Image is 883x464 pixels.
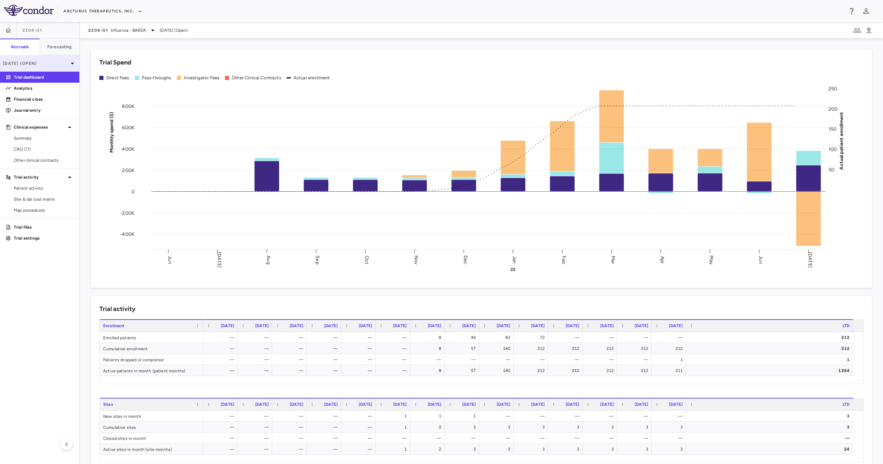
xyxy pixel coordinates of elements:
[14,185,74,191] span: Patient activity
[209,433,234,444] div: —
[829,86,837,92] tspan: 250
[313,365,338,376] div: —
[244,343,269,354] div: —
[589,354,614,365] div: —
[497,323,510,328] span: [DATE]
[554,411,579,422] div: —
[382,411,407,422] div: 1
[382,343,407,354] div: —
[14,157,74,163] span: Other clinical contracts
[451,422,476,433] div: 3
[313,444,338,455] div: —
[14,196,74,202] span: Site & lab cost matrix
[554,343,579,354] div: 212
[485,422,510,433] div: 3
[463,255,468,264] text: Dec
[497,402,510,407] span: [DATE]
[692,354,850,365] div: 1
[14,124,66,130] p: Clinical expenses
[451,354,476,365] div: —
[209,422,234,433] div: —
[531,402,545,407] span: [DATE]
[313,411,338,422] div: —
[600,402,614,407] span: [DATE]
[554,433,579,444] div: —
[623,422,648,433] div: 3
[103,323,125,328] span: Enrollment
[359,323,372,328] span: [DATE]
[451,411,476,422] div: 1
[635,402,648,407] span: [DATE]
[278,354,303,365] div: —
[462,323,476,328] span: [DATE]
[520,365,545,376] div: 212
[428,402,441,407] span: [DATE]
[382,365,407,376] div: —
[120,231,135,237] tspan: -400K
[692,343,850,354] div: 212
[324,323,338,328] span: [DATE]
[554,365,579,376] div: 212
[600,323,614,328] span: [DATE]
[109,112,115,153] tspan: Monthly spend ($)
[512,256,517,263] text: Jan
[209,343,234,354] div: —
[278,422,303,433] div: —
[359,402,372,407] span: [DATE]
[829,106,837,112] tspan: 200
[244,354,269,365] div: —
[554,444,579,455] div: 3
[382,422,407,433] div: 1
[451,433,476,444] div: —
[692,365,850,376] div: 1264
[106,75,129,81] div: Direct Fees
[100,411,203,421] div: New sites in month
[255,402,269,407] span: [DATE]
[485,332,510,343] div: 83
[244,411,269,422] div: —
[278,365,303,376] div: —
[692,422,850,433] div: 3
[221,323,234,328] span: [DATE]
[313,433,338,444] div: —
[278,343,303,354] div: —
[566,323,579,328] span: [DATE]
[88,28,108,33] span: 2304-01
[382,332,407,343] div: —
[111,27,146,33] span: Influenza - BARDA
[364,255,370,264] text: Oct
[658,354,683,365] div: 1
[278,411,303,422] div: —
[221,402,234,407] span: [DATE]
[100,444,203,454] div: Active sites in month (site months)
[393,323,407,328] span: [DATE]
[485,343,510,354] div: 140
[313,343,338,354] div: —
[692,411,850,422] div: 3
[347,422,372,433] div: —
[554,332,579,343] div: —
[416,411,441,422] div: 1
[554,422,579,433] div: 3
[561,255,567,264] text: Feb
[658,411,683,422] div: —
[232,75,281,81] div: Other Clinical Contracts
[244,365,269,376] div: —
[589,411,614,422] div: —
[623,433,648,444] div: —
[520,411,545,422] div: —
[47,44,72,50] h6: Forecasting
[22,28,42,33] span: 2304-01
[347,411,372,422] div: —
[100,343,203,354] div: Cumulative enrollment
[324,402,338,407] span: [DATE]
[131,189,135,194] tspan: 0
[589,332,614,343] div: —
[393,402,407,407] span: [DATE]
[14,235,74,241] p: Trial settings
[255,323,269,328] span: [DATE]
[623,332,648,343] div: —
[347,343,372,354] div: —
[589,343,614,354] div: 212
[167,256,173,264] text: Jun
